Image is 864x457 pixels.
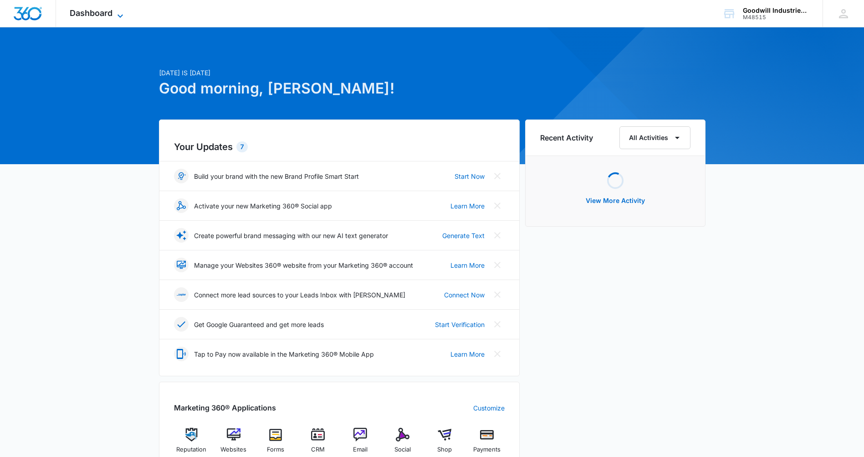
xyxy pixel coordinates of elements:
[70,8,112,18] span: Dashboard
[194,201,332,211] p: Activate your new Marketing 360® Social app
[455,171,485,181] a: Start Now
[194,290,405,300] p: Connect more lead sources to your Leads Inbox with [PERSON_NAME]
[435,320,485,329] a: Start Verification
[490,228,505,243] button: Close
[437,445,452,454] span: Shop
[450,260,485,270] a: Learn More
[442,231,485,240] a: Generate Text
[450,349,485,359] a: Learn More
[490,258,505,272] button: Close
[194,231,388,240] p: Create powerful brand messaging with our new AI text generator
[194,260,413,270] p: Manage your Websites 360® website from your Marketing 360® account
[194,171,359,181] p: Build your brand with the new Brand Profile Smart Start
[490,347,505,361] button: Close
[490,198,505,213] button: Close
[743,14,809,21] div: account id
[159,78,520,99] h1: Good morning, [PERSON_NAME]!
[311,445,325,454] span: CRM
[450,201,485,211] a: Learn More
[174,402,276,413] h2: Marketing 360® Applications
[267,445,284,454] span: Forms
[577,190,654,212] button: View More Activity
[473,403,505,413] a: Customize
[473,445,501,454] span: Payments
[743,7,809,14] div: account name
[176,445,206,454] span: Reputation
[353,445,368,454] span: Email
[159,68,520,78] p: [DATE] is [DATE]
[490,287,505,302] button: Close
[490,317,505,332] button: Close
[194,320,324,329] p: Get Google Guaranteed and get more leads
[490,169,505,183] button: Close
[394,445,411,454] span: Social
[220,445,246,454] span: Websites
[174,140,505,154] h2: Your Updates
[540,132,593,143] h6: Recent Activity
[619,126,690,149] button: All Activities
[194,349,374,359] p: Tap to Pay now available in the Marketing 360® Mobile App
[444,290,485,300] a: Connect Now
[236,141,248,152] div: 7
